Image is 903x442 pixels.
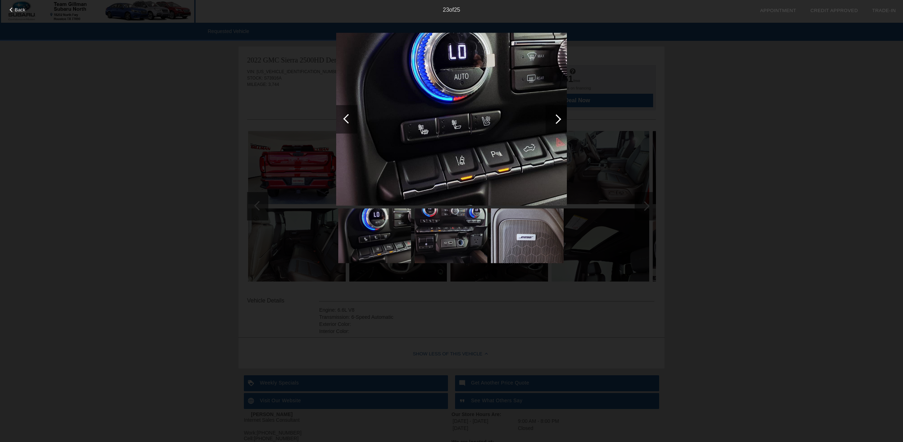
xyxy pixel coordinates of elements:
span: 23 [443,7,449,13]
a: Appointment [760,8,796,13]
span: 25 [454,7,460,13]
img: image.aspx [336,33,567,206]
span: Back [15,7,26,12]
a: Trade-In [872,8,896,13]
a: Credit Approved [810,8,858,13]
img: image.aspx [338,208,411,263]
img: image.aspx [491,208,564,263]
img: image.aspx [415,208,487,263]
